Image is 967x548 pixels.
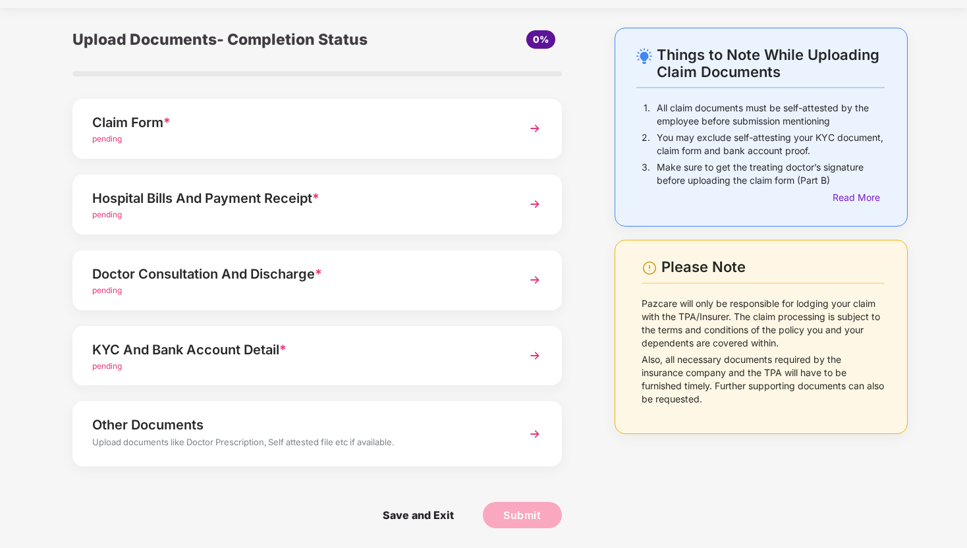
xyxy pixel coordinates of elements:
div: Please Note [661,258,885,276]
div: Upload documents like Doctor Prescription, Self attested file etc if available. [92,435,505,452]
span: Save and Exit [370,502,467,528]
div: Upload Documents- Completion Status [72,28,399,51]
div: Claim Form [92,112,505,133]
p: Pazcare will only be responsible for lodging your claim with the TPA/Insurer. The claim processin... [642,297,885,350]
div: Other Documents [92,414,505,435]
div: Hospital Bills And Payment Receipt [92,188,505,209]
p: 3. [642,161,650,187]
p: You may exclude self-attesting your KYC document, claim form and bank account proof. [657,131,885,157]
button: Submit [483,502,562,528]
p: 1. [644,101,650,128]
span: pending [92,285,122,295]
p: 2. [642,131,650,157]
span: pending [92,134,122,144]
div: Doctor Consultation And Discharge [92,263,505,285]
img: svg+xml;base64,PHN2ZyBpZD0iTmV4dCIgeG1sbnM9Imh0dHA6Ly93d3cudzMub3JnLzIwMDAvc3ZnIiB3aWR0aD0iMzYiIG... [523,344,547,368]
div: KYC And Bank Account Detail [92,339,505,360]
img: svg+xml;base64,PHN2ZyBpZD0iTmV4dCIgeG1sbnM9Imh0dHA6Ly93d3cudzMub3JnLzIwMDAvc3ZnIiB3aWR0aD0iMzYiIG... [523,422,547,446]
img: svg+xml;base64,PHN2ZyBpZD0iTmV4dCIgeG1sbnM9Imh0dHA6Ly93d3cudzMub3JnLzIwMDAvc3ZnIiB3aWR0aD0iMzYiIG... [523,192,547,216]
img: svg+xml;base64,PHN2ZyBpZD0iV2FybmluZ18tXzI0eDI0IiBkYXRhLW5hbWU9Ildhcm5pbmcgLSAyNHgyNCIgeG1sbnM9Im... [642,260,657,276]
img: svg+xml;base64,PHN2ZyBpZD0iTmV4dCIgeG1sbnM9Imh0dHA6Ly93d3cudzMub3JnLzIwMDAvc3ZnIiB3aWR0aD0iMzYiIG... [523,117,547,140]
span: pending [92,361,122,371]
img: svg+xml;base64,PHN2ZyB4bWxucz0iaHR0cDovL3d3dy53My5vcmcvMjAwMC9zdmciIHdpZHRoPSIyNC4wOTMiIGhlaWdodD... [636,48,652,64]
p: Make sure to get the treating doctor’s signature before uploading the claim form (Part B) [657,161,885,187]
span: pending [92,209,122,219]
p: Also, all necessary documents required by the insurance company and the TPA will have to be furni... [642,353,885,406]
span: 0% [533,34,549,45]
p: All claim documents must be self-attested by the employee before submission mentioning [657,101,885,128]
div: Things to Note While Uploading Claim Documents [657,46,885,80]
div: Read More [833,190,885,205]
img: svg+xml;base64,PHN2ZyBpZD0iTmV4dCIgeG1sbnM9Imh0dHA6Ly93d3cudzMub3JnLzIwMDAvc3ZnIiB3aWR0aD0iMzYiIG... [523,268,547,292]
